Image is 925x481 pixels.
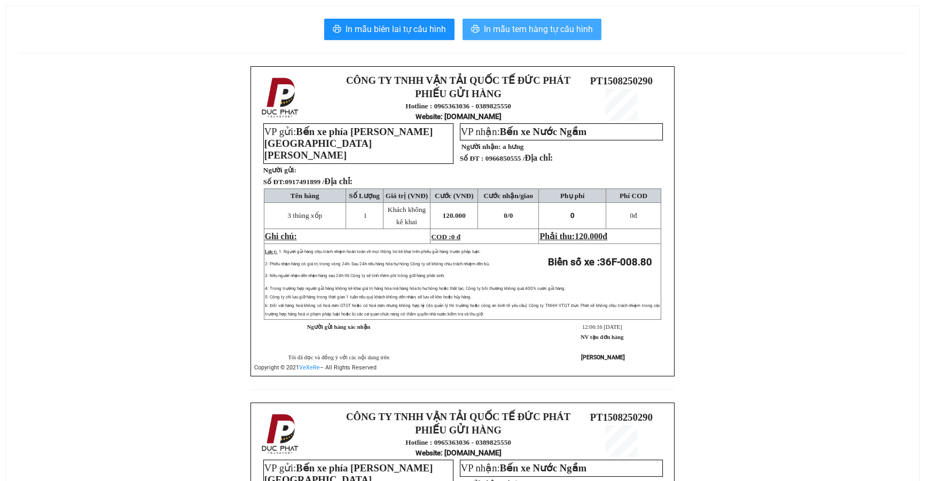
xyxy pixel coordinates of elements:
strong: [PERSON_NAME] [581,354,625,361]
strong: CÔNG TY TNHH VẬN TẢI QUỐC TẾ ĐỨC PHÁT [346,411,570,422]
strong: Hotline : 0965363036 - 0389825550 [405,438,511,446]
span: 4: Trong trường hợp người gửi hàng không kê khai giá trị hàng hóa mà hàng hóa bị hư hỏng hoặc thấ... [265,286,566,291]
strong: NV tạo đơn hàng [581,334,623,340]
span: 0917491899 / [285,178,352,186]
span: 120.000 [443,211,466,219]
strong: Số ĐT : [460,154,484,162]
span: 0 [630,211,633,219]
span: 1: Người gửi hàng chịu trách nhiệm hoàn toàn về mọi thông tin kê khai trên phiếu gửi hàng trước p... [279,249,481,254]
strong: : [DOMAIN_NAME] [416,448,501,457]
span: printer [471,25,480,35]
strong: Người gửi hàng xác nhận [307,324,371,330]
span: Số Lượng [349,192,380,200]
strong: PHIẾU GỬI HÀNG [415,424,501,436]
span: 0 [509,211,513,219]
span: VP nhận: [461,462,587,474]
span: PT1508250290 [590,75,653,86]
span: Cước (VNĐ) [435,192,474,200]
span: 6: Đối với hàng hoá không có hoá đơn GTGT hoặc có hoá đơn nhưng không hợp lệ (do quản lý thị trườ... [265,303,661,317]
span: VP nhận: [461,126,587,137]
button: printerIn mẫu biên lai tự cấu hình [324,19,454,40]
span: printer [333,25,341,35]
strong: Hotline : 0965363036 - 0389825550 [405,102,511,110]
span: VP gửi: [264,126,433,161]
span: 12:06:16 [DATE] [582,324,622,330]
span: 120.000 [575,232,602,241]
span: Giá trị (VNĐ) [386,192,428,200]
strong: PHIẾU GỬI HÀNG [415,88,501,99]
span: Website [416,113,441,121]
span: 2: Phiếu nhận hàng có giá trị trong vòng 24h. Sau 24h nếu hàng hóa hư hỏng Công ty sẽ không chịu ... [265,262,490,266]
img: logo [258,412,303,456]
span: 36F-008.80 [600,256,652,268]
a: VeXeRe [299,364,320,371]
strong: Người gửi: [263,166,296,174]
span: PT1508250290 [590,412,653,423]
span: In mẫu biên lai tự cấu hình [346,22,446,36]
span: 3: Nếu người nhận đến nhận hàng sau 24h thì Công ty sẽ tính thêm phí trông giữ hàng phát sinh. [265,273,445,278]
span: Bến xe Nước Ngầm [500,462,587,474]
strong: : [DOMAIN_NAME] [416,112,501,121]
strong: Người nhận: [461,143,501,151]
strong: CÔNG TY TNHH VẬN TẢI QUỐC TẾ ĐỨC PHÁT [346,75,570,86]
strong: Số ĐT: [263,178,352,186]
span: Phí COD [620,192,647,200]
span: Tên hàng [291,192,319,200]
span: 0 [570,211,575,219]
span: COD : [431,233,460,241]
span: đ [630,211,637,219]
strong: Biển số xe : [548,256,652,268]
span: đ [602,232,607,241]
span: Ghi chú: [265,232,297,241]
span: Địa chỉ: [324,177,352,186]
img: logo [258,75,303,120]
span: Phụ phí [560,192,584,200]
span: a hưng [503,143,524,151]
span: 1 [363,211,367,219]
span: Phải thu: [539,232,607,241]
span: Lưu ý: [265,249,277,254]
span: Tôi đã đọc và đồng ý với các nội dung trên [288,354,389,360]
span: Bến xe phía [PERSON_NAME][GEOGRAPHIC_DATA][PERSON_NAME] [264,126,433,161]
span: 3 thùng xốp [287,211,322,219]
span: Cước nhận/giao [483,192,533,200]
span: In mẫu tem hàng tự cấu hình [484,22,593,36]
span: 0966850555 / [485,154,553,162]
span: Địa chỉ: [524,153,553,162]
button: printerIn mẫu tem hàng tự cấu hình [462,19,601,40]
span: 0 đ [451,233,460,241]
span: 5: Công ty chỉ lưu giữ hàng trong thời gian 1 tuần nếu quý khách không đến nhận, sẽ lưu về kho ho... [265,295,472,299]
span: Bến xe Nước Ngầm [500,126,587,137]
span: Khách không kê khai [388,206,426,226]
span: Copyright © 2021 – All Rights Reserved [254,364,377,371]
span: Website [416,449,441,457]
span: 0/ [504,211,513,219]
